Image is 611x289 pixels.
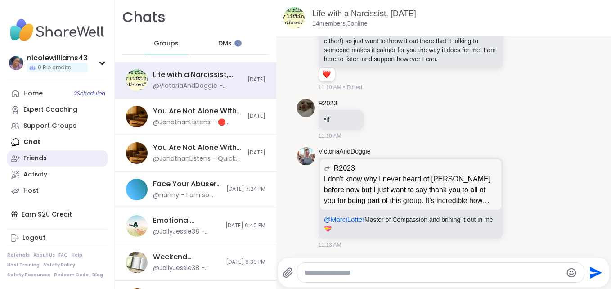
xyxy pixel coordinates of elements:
a: Help [72,252,82,258]
span: 11:10 AM [319,132,341,140]
a: Life with a Narcissist, [DATE] [312,9,416,18]
p: I know I am super new and an hour is never enough (therapy either!) so just want to throw it out ... [324,27,498,63]
p: I don't know why I never heard of [PERSON_NAME] before now but I just want to say thank you to al... [324,174,498,206]
span: 11:10 AM [319,83,341,91]
div: @nanny - I am so sorry that you are experiencing that, Suz. Know you are not alone, and it took g... [153,191,221,200]
img: Face Your Abuser!, Oct 12 [126,179,148,200]
span: [DATE] 6:39 PM [226,258,265,266]
div: You Are Not Alone With This™, [DATE] [153,143,242,153]
div: @JonathanListens - 🛑 [DATE] Topic 🛑 What’s a boundary you’re proud of keeping? [153,118,242,127]
div: Life with a Narcissist, [DATE] [153,70,242,80]
div: Host [23,186,39,195]
span: R2023 [334,163,355,174]
div: Face Your Abuser!, [DATE] [153,179,221,189]
a: Referrals [7,252,30,258]
button: Reactions: love [322,71,331,78]
div: Activity [23,170,47,179]
img: Emotional Release: It's Time, Oct 11 [126,215,148,237]
span: [DATE] [247,113,265,120]
div: Home [23,89,43,98]
img: You Are Not Alone With This™: Midday Reset, Oct 13 [126,106,148,127]
a: Logout [7,230,108,246]
img: Life with a Narcissist, Oct 13 [283,7,305,29]
span: 11:13 AM [319,241,341,249]
span: 0 Pro credits [38,64,71,72]
div: Weekend Journaling Accountability , [DATE] [153,252,220,262]
iframe: Spotlight [234,40,242,47]
textarea: Type your message [305,268,562,277]
div: @JollyJessie38 - [DOMAIN_NAME][URL] , this is the correct link [153,264,220,273]
a: Expert Coaching [7,102,108,118]
span: DMs [218,39,232,48]
div: Earn $20 Credit [7,206,108,222]
span: Groups [154,39,179,48]
span: [DATE] 6:40 PM [225,222,265,230]
div: You Are Not Alone With This™: Midday Reset, [DATE] [153,106,242,116]
span: [DATE] [247,149,265,157]
a: Host Training [7,262,40,268]
div: @VictoriaAndDoggie - @MarciLotter Master of Compassion and brining it out in me 💝 [153,81,242,90]
a: FAQ [58,252,68,258]
button: Emoji picker [566,267,577,278]
p: 14 members, 5 online [312,19,368,28]
span: • [343,83,345,91]
span: [DATE] 7:24 PM [226,185,265,193]
span: @MarciLotter [324,216,364,223]
a: Redeem Code [54,272,89,278]
div: Logout [22,234,45,243]
a: VictoriaAndDoggie [319,147,371,156]
div: Emotional Release: It's Time, [DATE] [153,216,220,226]
div: Support Groups [23,122,76,131]
img: You Are Not Alone With This™, Oct 11 [126,142,148,164]
div: Friends [23,154,47,163]
a: Home2Scheduled [7,86,108,102]
p: Master of Compassion and brining it out in me [324,215,498,233]
a: About Us [33,252,55,258]
h1: Chats [122,7,166,27]
span: 💝 [324,225,332,232]
img: nicolewilliams43 [9,56,23,70]
div: Reaction list [319,68,335,82]
a: Safety Policy [43,262,75,268]
span: 2 Scheduled [74,90,105,97]
a: R2023 [319,99,337,108]
button: Send [584,262,605,283]
a: Safety Resources [7,272,50,278]
span: Edited [347,83,362,91]
div: nicolewilliams43 [27,53,88,63]
img: https://sharewell-space-live.sfo3.digitaloceanspaces.com/user-generated/c04ed9f1-55ba-444d-b4bc-4... [297,99,315,117]
div: @JollyJessie38 - [DOMAIN_NAME][URL] , this is the correct link [153,227,220,236]
img: Life with a Narcissist, Oct 13 [126,69,148,91]
div: @JonathanListens - Quick Note About Session Registration I’ve noticed that some sessions fill up ... [153,154,242,163]
img: https://sharewell-space-live.sfo3.digitaloceanspaces.com/user-generated/cca46633-8413-4581-a5b3-c... [297,147,315,165]
a: Support Groups [7,118,108,134]
a: Friends [7,150,108,167]
span: [DATE] [247,76,265,84]
a: Host [7,183,108,199]
a: Blog [92,272,103,278]
a: Activity [7,167,108,183]
img: ShareWell Nav Logo [7,14,108,46]
div: Expert Coaching [23,105,77,114]
img: Weekend Journaling Accountability , Oct 11 [126,252,148,273]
